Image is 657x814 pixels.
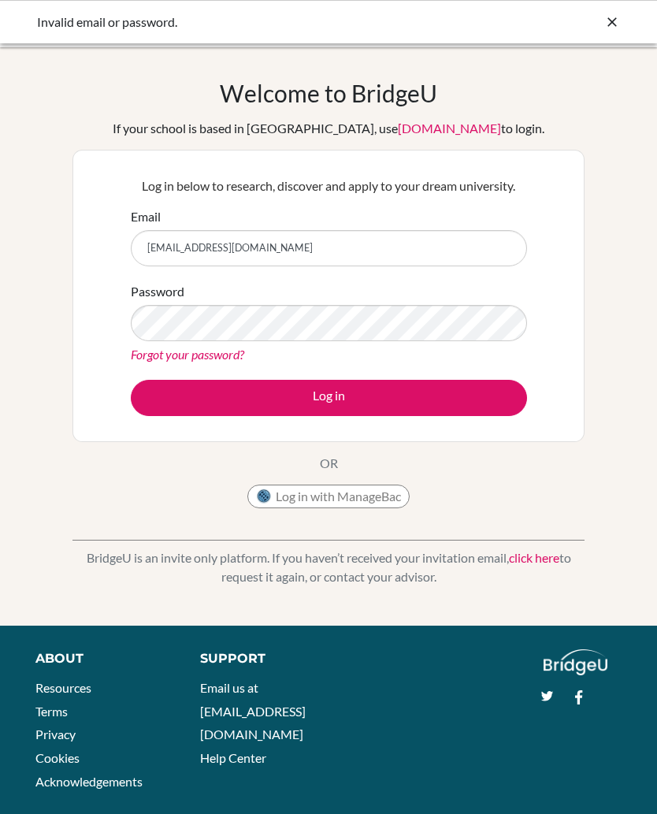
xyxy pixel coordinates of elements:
[35,680,91,695] a: Resources
[544,649,607,675] img: logo_white@2x-f4f0deed5e89b7ecb1c2cc34c3e3d731f90f0f143d5ea2071677605dd97b5244.png
[131,177,527,195] p: Log in below to research, discover and apply to your dream university.
[113,119,544,138] div: If your school is based in [GEOGRAPHIC_DATA], use to login.
[35,704,68,719] a: Terms
[35,774,143,789] a: Acknowledgements
[131,347,244,362] a: Forgot your password?
[37,13,384,32] div: Invalid email or password.
[131,207,161,226] label: Email
[131,380,527,416] button: Log in
[35,649,165,668] div: About
[247,485,410,508] button: Log in with ManageBac
[509,550,559,565] a: click here
[398,121,501,136] a: [DOMAIN_NAME]
[200,750,266,765] a: Help Center
[200,680,306,742] a: Email us at [EMAIL_ADDRESS][DOMAIN_NAME]
[200,649,315,668] div: Support
[35,750,80,765] a: Cookies
[320,454,338,473] p: OR
[72,548,585,586] p: BridgeU is an invite only platform. If you haven’t received your invitation email, to request it ...
[220,79,437,107] h1: Welcome to BridgeU
[131,282,184,301] label: Password
[35,727,76,742] a: Privacy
